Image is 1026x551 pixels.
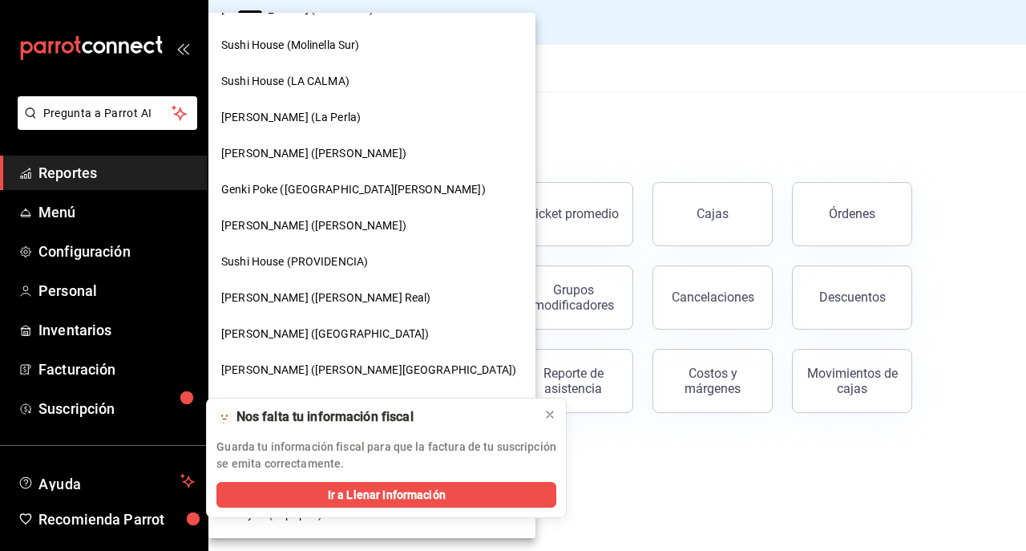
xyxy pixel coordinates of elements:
span: [PERSON_NAME] ([PERSON_NAME] Real) [221,290,430,306]
span: Sushi House (Molinella Sur) [221,37,360,54]
span: Sushi House (PROVIDENCIA) [221,253,368,270]
span: [PERSON_NAME] ([PERSON_NAME]) [221,217,406,234]
div: [PERSON_NAME] ([PERSON_NAME][GEOGRAPHIC_DATA]) [208,352,535,388]
div: [PERSON_NAME] ([PERSON_NAME]) [208,136,535,172]
div: [PERSON_NAME] ([PERSON_NAME]) [208,208,535,244]
p: Guarda tu información fiscal para que la factura de tu suscripción se emita correctamente. [216,439,556,472]
div: Sushi House (LA CALMA) [208,63,535,99]
div: 🫥 Nos falta tu información fiscal [216,408,531,426]
div: Sushi House (Molinella Sur) [208,27,535,63]
span: [PERSON_NAME] (La Perla) [221,109,361,126]
div: Genki Poke ([GEOGRAPHIC_DATA][PERSON_NAME]) [208,172,535,208]
span: Genki Poke ([GEOGRAPHIC_DATA][PERSON_NAME]) [221,181,486,198]
span: Ir a Llenar Información [328,487,446,504]
span: [PERSON_NAME] ([GEOGRAPHIC_DATA]) [221,326,429,342]
span: Sushi House (LA CALMA) [221,73,349,90]
div: Sushi House (PROVIDENCIA) [208,244,535,280]
div: [PERSON_NAME] (Valdepeñas) [208,388,535,424]
span: [PERSON_NAME] ([PERSON_NAME]) [221,145,406,162]
div: [PERSON_NAME] ([GEOGRAPHIC_DATA]) [208,316,535,352]
div: [PERSON_NAME] (La Perla) [208,99,535,136]
span: [PERSON_NAME] ([PERSON_NAME][GEOGRAPHIC_DATA]) [221,362,516,379]
div: [PERSON_NAME] ([PERSON_NAME] Real) [208,280,535,316]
